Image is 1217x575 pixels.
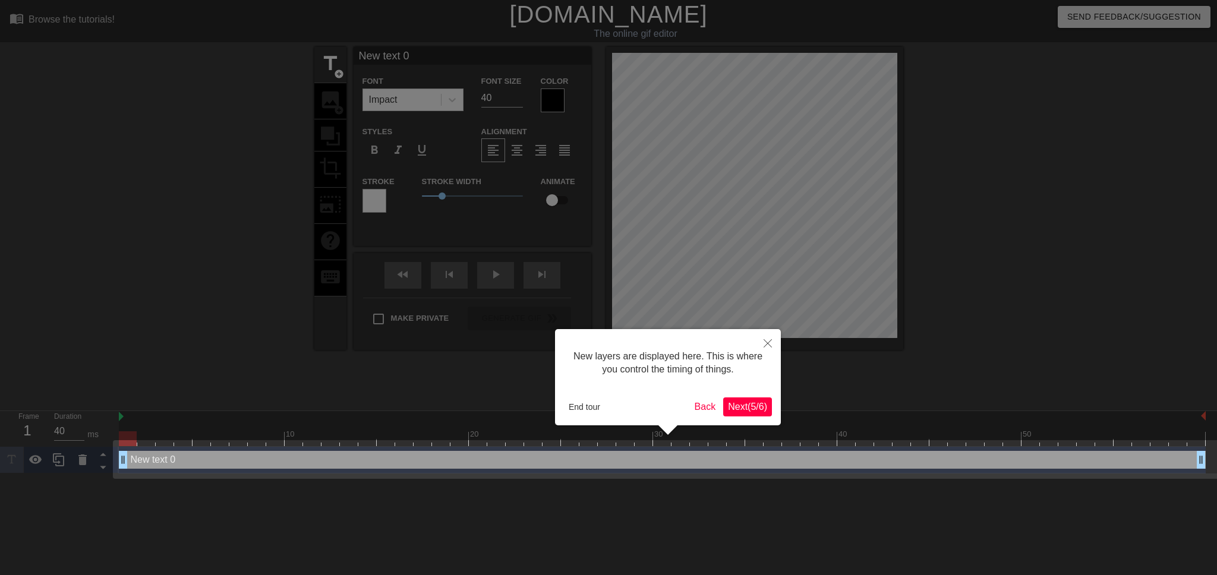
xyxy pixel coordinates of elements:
button: End tour [564,398,605,416]
button: Close [755,329,781,356]
button: Next [723,397,772,416]
button: Back [690,397,721,416]
span: Next ( 5 / 6 ) [728,402,767,412]
div: New layers are displayed here. This is where you control the timing of things. [564,338,772,388]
